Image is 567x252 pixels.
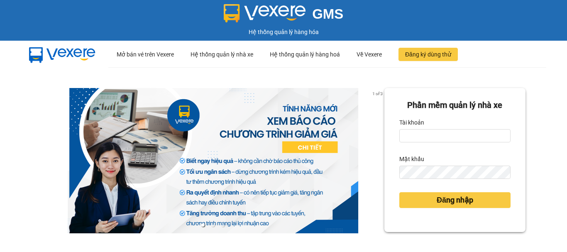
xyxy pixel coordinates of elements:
span: GMS [312,6,343,22]
span: Đăng ký dùng thử [405,50,451,59]
span: Đăng nhập [437,194,473,206]
input: Tài khoản [399,129,511,142]
li: slide item 1 [201,223,205,227]
img: mbUUG5Q.png [21,41,104,68]
li: slide item 3 [221,223,225,227]
div: Phần mềm quản lý nhà xe [399,99,511,112]
button: previous slide / item [42,88,53,233]
div: Mở bán vé trên Vexere [117,41,174,68]
button: Đăng nhập [399,192,511,208]
li: slide item 2 [211,223,215,227]
button: next slide / item [373,88,384,233]
div: Hệ thống quản lý nhà xe [191,41,253,68]
label: Tài khoản [399,116,424,129]
input: Mật khẩu [399,166,511,179]
button: Đăng ký dùng thử [398,48,458,61]
div: Về Vexere [357,41,382,68]
p: 1 of 3 [370,88,384,99]
div: Hệ thống quản lý hàng hóa [2,27,565,37]
a: GMS [224,12,344,19]
div: Hệ thống quản lý hàng hoá [270,41,340,68]
img: logo 2 [224,4,306,22]
label: Mật khẩu [399,152,424,166]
